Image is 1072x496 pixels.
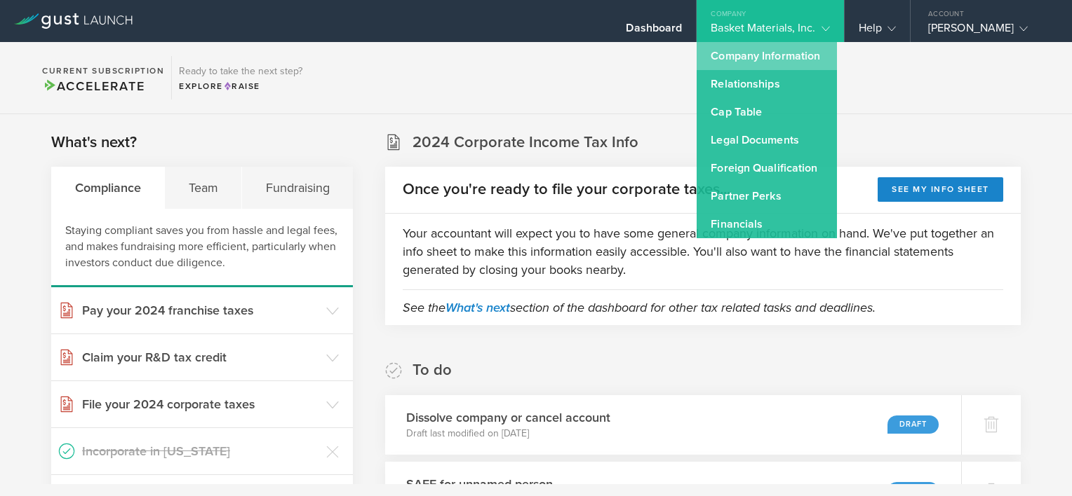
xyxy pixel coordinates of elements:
span: Raise [223,81,260,91]
div: Fundraising [242,167,353,209]
div: Compliance [51,167,165,209]
h2: Once you're ready to file your corporate taxes... [403,179,730,200]
h2: What's next? [51,132,137,153]
h2: 2024 Corporate Income Tax Info [413,132,638,153]
div: Dashboard [626,21,682,42]
p: Your accountant will expect you to have some general company information on hand. We've put toget... [403,224,1003,279]
h3: Ready to take the next step? [179,67,302,76]
a: What's next [445,300,510,315]
div: Ready to take the next step?ExploreRaise [171,56,309,99]
button: See my info sheet [878,177,1003,202]
h2: Current Subscription [42,67,164,75]
h3: Pay your 2024 franchise taxes [82,301,319,319]
h2: To do [413,360,452,380]
div: Staying compliant saves you from hassle and legal fees, and makes fundraising more efficient, par... [51,209,353,287]
div: Basket Materials, Inc. [711,21,829,42]
h3: Claim your R&D tax credit [82,348,319,366]
div: Explore [179,80,302,92]
em: See the section of the dashboard for other tax related tasks and deadlines. [403,300,876,315]
div: Team [165,167,242,209]
h3: Dissolve company or cancel account [406,408,610,427]
div: Dissolve company or cancel accountDraft last modified on [DATE]Draft [385,395,961,455]
div: Draft [887,415,939,434]
div: [PERSON_NAME] [928,21,1047,42]
h3: File your 2024 corporate taxes [82,395,319,413]
iframe: Chat Widget [1002,429,1072,496]
span: Accelerate [42,78,145,94]
div: Help [859,21,896,42]
p: Draft last modified on [DATE] [406,427,610,441]
h3: SAFE for unnamed person [406,475,553,493]
h3: Incorporate in [US_STATE] [82,442,319,460]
